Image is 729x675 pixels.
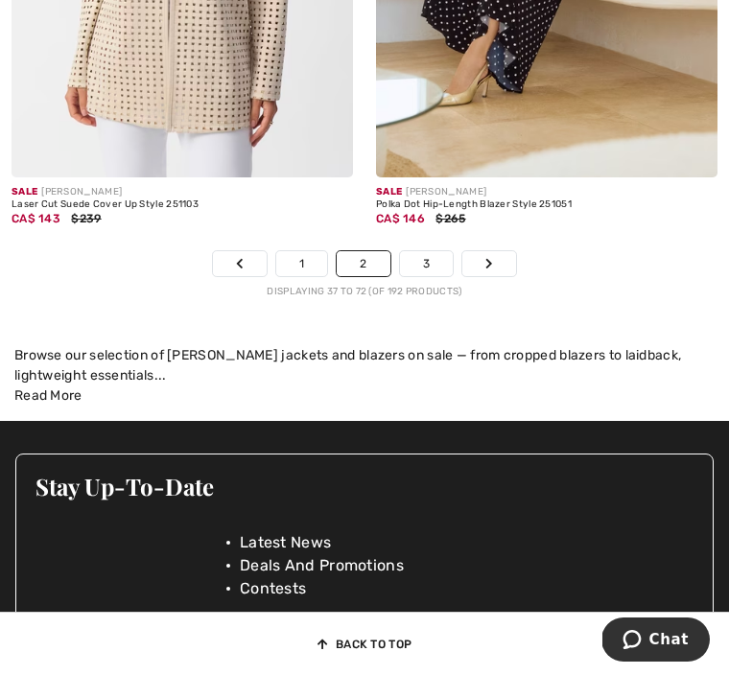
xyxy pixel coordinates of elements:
iframe: Opens a widget where you can chat to one of our agents [602,617,710,665]
div: Browse our selection of [PERSON_NAME] jackets and blazers on sale — from cropped blazers to laidb... [14,345,715,385]
span: Read More [14,387,82,404]
span: $239 [71,212,101,225]
a: 1 [276,251,327,276]
span: CA$ 146 [376,212,425,225]
a: 2 [337,251,389,276]
span: Sale [12,186,37,198]
span: CA$ 143 [12,212,60,225]
h3: Stay Up-To-Date [35,474,694,499]
span: Latest News [240,531,331,554]
div: Laser Cut Suede Cover Up Style 251103 [12,199,353,211]
div: [PERSON_NAME] [376,185,717,199]
div: Polka Dot Hip-Length Blazer Style 251051 [376,199,717,211]
span: $265 [435,212,465,225]
div: [PERSON_NAME] [12,185,353,199]
span: Deals And Promotions [240,554,404,577]
span: Sale [376,186,402,198]
a: 3 [400,251,453,276]
span: Contests [240,577,306,600]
